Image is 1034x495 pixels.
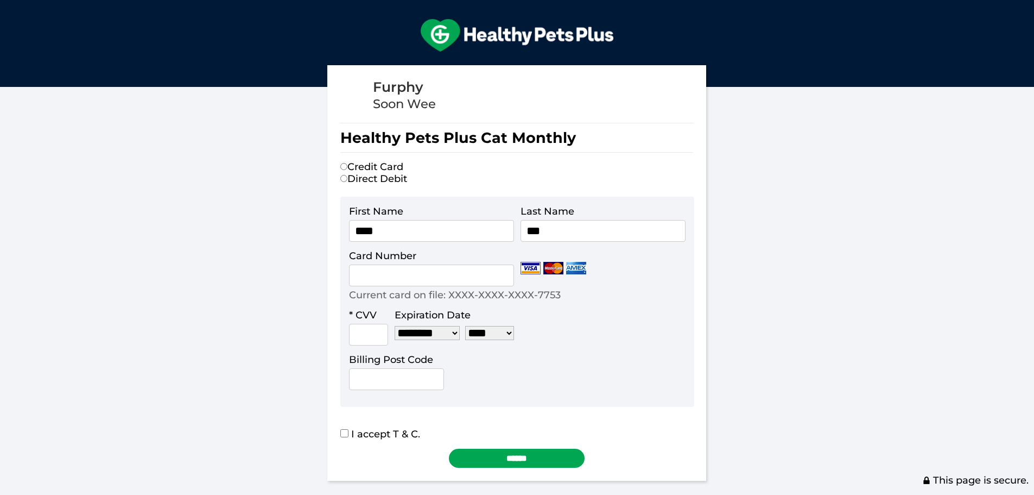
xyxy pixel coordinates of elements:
div: Soon Wee [373,96,436,112]
input: I accept T & C. [340,429,348,437]
p: Current card on file: XXXX-XXXX-XXXX-7753 [349,289,561,301]
label: Direct Debit [340,173,407,185]
h1: Healthy Pets Plus Cat Monthly [340,123,693,153]
img: Mastercard [543,262,563,274]
input: Credit Card [340,163,347,170]
label: Expiration Date [395,309,471,321]
label: First Name [349,205,403,217]
label: Last Name [521,205,574,217]
label: I accept T & C. [340,428,420,440]
input: Direct Debit [340,175,347,182]
span: This page is secure. [922,474,1029,486]
label: Card Number [349,250,416,262]
label: Billing Post Code [349,354,433,366]
div: Furphy [373,78,436,96]
img: Visa [521,262,541,274]
label: * CVV [349,309,377,321]
label: Credit Card [340,161,403,173]
img: Amex [566,262,586,274]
